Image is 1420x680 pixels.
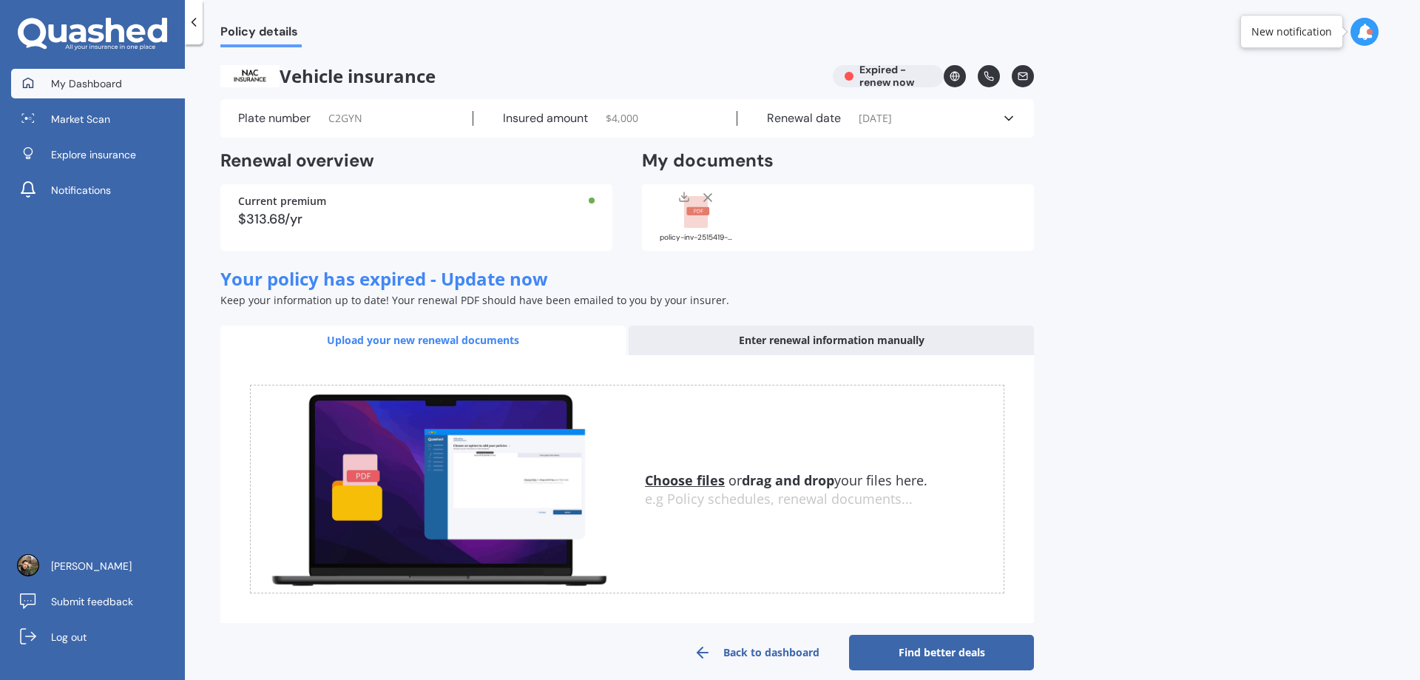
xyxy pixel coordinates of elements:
[11,587,185,616] a: Submit feedback
[51,147,136,162] span: Explore insurance
[51,594,133,609] span: Submit feedback
[629,326,1034,355] div: Enter renewal information manually
[664,635,849,670] a: Back to dashboard
[645,491,1004,508] div: e.g Policy schedules, renewal documents...
[238,212,595,226] div: $313.68/yr
[642,149,774,172] h2: My documents
[859,111,892,126] span: [DATE]
[11,104,185,134] a: Market Scan
[51,630,87,644] span: Log out
[17,554,39,576] img: AGNmyxZZv9ZDe3vwdBiOp8Daya3uo0X9T8_CNMWpQqrVAEU=s96-c
[503,111,588,126] label: Insured amount
[11,140,185,169] a: Explore insurance
[51,183,111,198] span: Notifications
[238,111,311,126] label: Plate number
[220,65,280,87] img: NAC-text.png
[220,149,612,172] h2: Renewal overview
[220,24,302,44] span: Policy details
[660,234,734,241] div: policy-inv-2515419-1.pdf
[220,326,626,355] div: Upload your new renewal documents
[645,471,725,489] u: Choose files
[11,622,185,652] a: Log out
[742,471,834,489] b: drag and drop
[51,76,122,91] span: My Dashboard
[11,69,185,98] a: My Dashboard
[645,471,927,489] span: or your files here.
[251,386,627,593] img: upload.de96410c8ce839c3fdd5.gif
[11,175,185,205] a: Notifications
[220,293,729,307] span: Keep your information up to date! Your renewal PDF should have been emailed to you by your insurer.
[849,635,1034,670] a: Find better deals
[1251,24,1332,39] div: New notification
[238,196,595,206] div: Current premium
[51,112,110,127] span: Market Scan
[767,111,841,126] label: Renewal date
[11,551,185,581] a: [PERSON_NAME]
[606,111,638,126] span: $ 4,000
[220,65,821,87] span: Vehicle insurance
[220,266,548,291] span: Your policy has expired - Update now
[328,111,362,126] span: C2GYN
[51,559,132,573] span: [PERSON_NAME]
